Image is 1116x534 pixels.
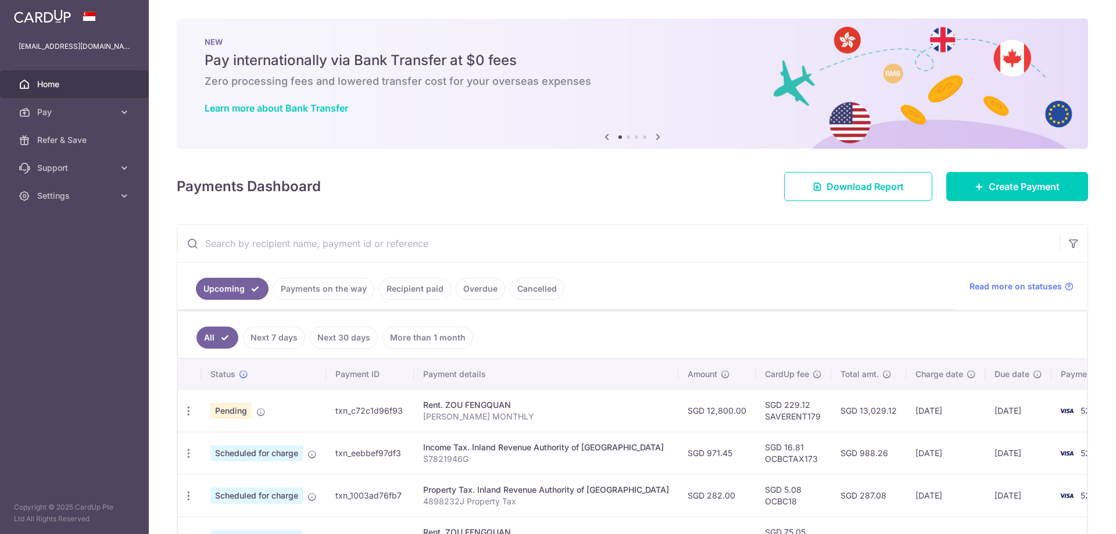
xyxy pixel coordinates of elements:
a: Recipient paid [379,278,451,300]
span: Settings [37,190,114,202]
span: 5231 [1081,448,1099,458]
a: Download Report [784,172,932,201]
td: [DATE] [906,389,985,432]
td: txn_c72c1d96f93 [326,389,414,432]
td: SGD 5.08 OCBC18 [756,474,831,517]
a: Create Payment [946,172,1088,201]
div: Rent. ZOU FENGQUAN [423,399,669,411]
p: NEW [205,37,1060,46]
img: Bank Card [1055,489,1078,503]
td: [DATE] [985,432,1051,474]
span: Total amt. [840,368,879,380]
td: SGD 13,029.12 [831,389,906,432]
span: 5231 [1081,490,1099,500]
td: [DATE] [906,474,985,517]
h5: Pay internationally via Bank Transfer at $0 fees [205,51,1060,70]
a: Cancelled [510,278,564,300]
p: [PERSON_NAME] MONTHLY [423,411,669,422]
span: Charge date [915,368,963,380]
a: Read more on statuses [970,281,1074,292]
p: S7821946G [423,453,669,465]
td: [DATE] [985,389,1051,432]
td: [DATE] [906,432,985,474]
span: Support [37,162,114,174]
span: CardUp fee [765,368,809,380]
div: Property Tax. Inland Revenue Authority of [GEOGRAPHIC_DATA] [423,484,669,496]
td: SGD 12,800.00 [678,389,756,432]
span: Status [210,368,235,380]
a: Overdue [456,278,505,300]
a: Next 30 days [310,327,378,349]
td: txn_eebbef97df3 [326,432,414,474]
td: txn_1003ad76fb7 [326,474,414,517]
span: Read more on statuses [970,281,1062,292]
img: Bank transfer banner [177,19,1088,149]
a: Upcoming [196,278,269,300]
span: Pay [37,106,114,118]
span: Create Payment [989,180,1060,193]
a: Learn more about Bank Transfer [205,102,348,114]
td: SGD 16.81 OCBCTAX173 [756,432,831,474]
span: Home [37,78,114,90]
a: Payments on the way [273,278,374,300]
img: CardUp [14,9,71,23]
span: 5231 [1081,406,1099,415]
th: Payment ID [326,359,414,389]
span: Refer & Save [37,134,114,146]
img: Bank Card [1055,404,1078,418]
td: SGD 988.26 [831,432,906,474]
span: Pending [210,403,252,419]
h6: Zero processing fees and lowered transfer cost for your overseas expenses [205,74,1060,88]
a: All [196,327,238,349]
input: Search by recipient name, payment id or reference [177,225,1060,262]
span: Scheduled for charge [210,445,303,461]
td: [DATE] [985,474,1051,517]
td: SGD 971.45 [678,432,756,474]
td: SGD 287.08 [831,474,906,517]
span: Amount [688,368,717,380]
span: Due date [995,368,1029,380]
span: Scheduled for charge [210,488,303,504]
p: [EMAIL_ADDRESS][DOMAIN_NAME] [19,41,130,52]
td: SGD 229.12 SAVERENT179 [756,389,831,432]
div: Income Tax. Inland Revenue Authority of [GEOGRAPHIC_DATA] [423,442,669,453]
p: 4898232J Property Tax [423,496,669,507]
th: Payment details [414,359,678,389]
a: More than 1 month [382,327,473,349]
a: Next 7 days [243,327,305,349]
td: SGD 282.00 [678,474,756,517]
img: Bank Card [1055,446,1078,460]
span: Download Report [827,180,904,193]
h4: Payments Dashboard [177,176,321,197]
